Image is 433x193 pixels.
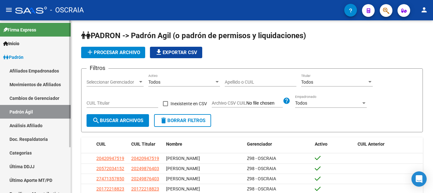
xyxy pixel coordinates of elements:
button: Exportar CSV [150,47,202,58]
datatable-header-cell: CUIL Anterior [355,137,423,151]
span: CUIL Anterior [358,141,385,147]
span: 20172218823 [96,186,124,191]
span: Z98 - OSCRAIA [247,156,276,161]
span: Z98 - OSCRAIA [247,176,276,181]
span: Inicio [3,40,19,47]
span: Seleccionar Gerenciador [87,79,138,85]
h3: Filtros [87,64,108,72]
span: 20572034152 [96,166,124,171]
datatable-header-cell: Gerenciador [244,137,313,151]
span: PADRON -> Padrón Agil (o padrón de permisos y liquidaciones) [81,31,306,40]
span: Buscar Archivos [92,118,143,123]
span: Firma Express [3,26,36,33]
span: Activo [315,141,327,147]
mat-icon: person [420,6,428,14]
span: Nombre [166,141,182,147]
button: Buscar Archivos [87,114,149,127]
span: Todos [148,79,160,85]
datatable-header-cell: CUIL [94,137,129,151]
span: Todos [301,79,313,85]
datatable-header-cell: CUIL Titular [129,137,164,151]
input: Archivo CSV CUIL [246,100,283,106]
span: - OSCRAIA [50,3,84,17]
mat-icon: delete [160,117,167,124]
button: Procesar archivo [81,47,145,58]
span: Gerenciador [247,141,272,147]
span: Z98 - OSCRAIA [247,186,276,191]
span: Exportar CSV [155,50,197,55]
span: 20420947519 [96,156,124,161]
span: 20249876403 [131,166,159,171]
mat-icon: help [283,97,290,105]
mat-icon: search [92,117,100,124]
mat-icon: file_download [155,48,163,56]
span: [PERSON_NAME] [166,186,200,191]
span: [PERSON_NAME] [166,166,200,171]
datatable-header-cell: Nombre [164,137,244,151]
span: Archivo CSV CUIL [212,100,246,106]
span: [PERSON_NAME] [166,156,200,161]
span: 20420947519 [131,156,159,161]
span: 20249876403 [131,176,159,181]
button: Borrar Filtros [154,114,211,127]
span: 20172218823 [131,186,159,191]
span: Borrar Filtros [160,118,205,123]
span: Todos [295,100,307,106]
span: 27471357850 [96,176,124,181]
mat-icon: menu [5,6,13,14]
mat-icon: add [86,48,94,56]
datatable-header-cell: Activo [312,137,355,151]
span: Padrón [3,54,23,61]
div: Open Intercom Messenger [411,171,427,187]
span: CUIL Titular [131,141,155,147]
span: Inexistente en CSV [171,100,207,107]
span: Z98 - OSCRAIA [247,166,276,171]
span: CUIL [96,141,106,147]
span: Procesar archivo [86,50,140,55]
span: [PERSON_NAME] [166,176,200,181]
